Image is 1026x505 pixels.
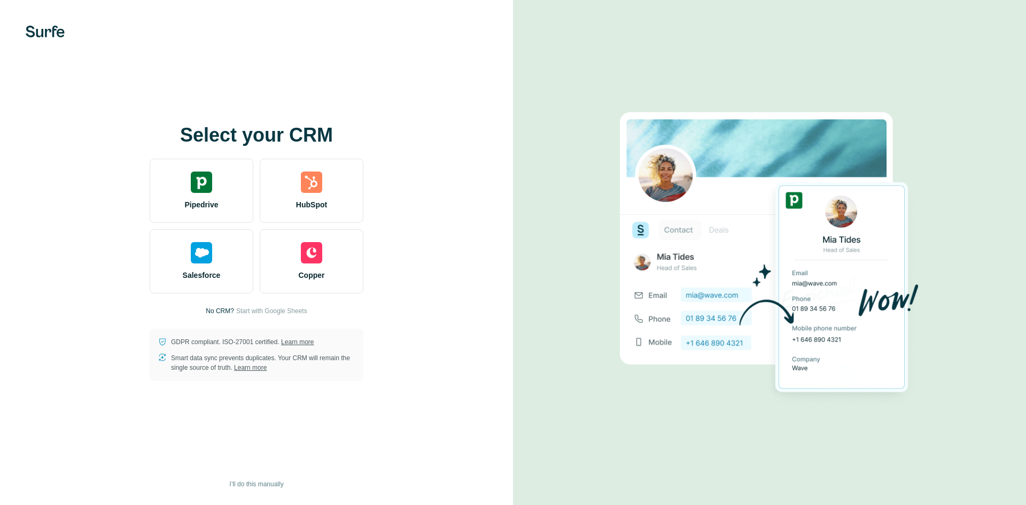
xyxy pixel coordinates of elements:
[183,270,221,281] span: Salesforce
[301,242,322,263] img: copper's logo
[222,476,291,492] button: I’ll do this manually
[171,337,314,347] p: GDPR compliant. ISO-27001 certified.
[206,306,234,316] p: No CRM?
[281,338,314,346] a: Learn more
[234,364,267,371] a: Learn more
[299,270,325,281] span: Copper
[26,26,65,37] img: Surfe's logo
[296,199,327,210] span: HubSpot
[184,199,218,210] span: Pipedrive
[191,172,212,193] img: pipedrive's logo
[620,94,919,411] img: PIPEDRIVE image
[229,479,283,489] span: I’ll do this manually
[171,353,355,372] p: Smart data sync prevents duplicates. Your CRM will remain the single source of truth.
[236,306,307,316] button: Start with Google Sheets
[191,242,212,263] img: salesforce's logo
[150,125,363,146] h1: Select your CRM
[301,172,322,193] img: hubspot's logo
